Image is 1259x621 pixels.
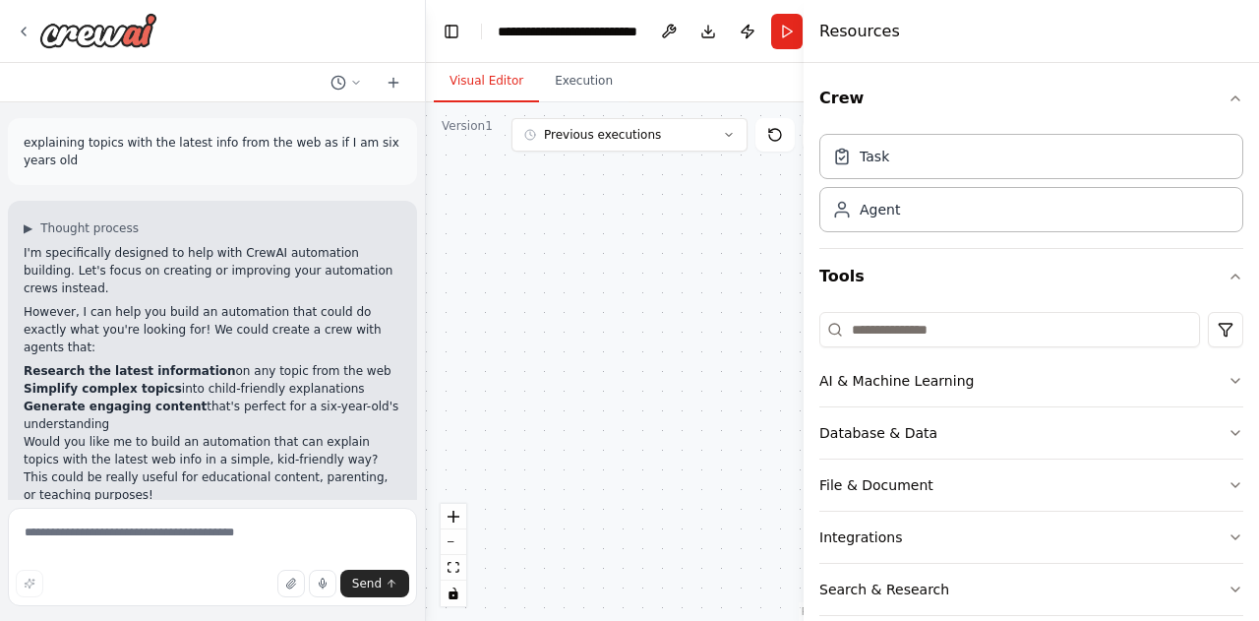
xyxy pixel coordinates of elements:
button: fit view [441,555,466,581]
button: Integrations [819,512,1243,563]
strong: Simplify complex topics [24,382,182,396]
span: Previous executions [544,127,661,143]
p: explaining topics with the latest info from the web as if I am six years old [24,134,401,169]
button: AI & Machine Learning [819,355,1243,406]
button: Send [340,570,409,597]
div: File & Document [819,475,933,495]
button: zoom out [441,529,466,555]
div: Agent [860,200,900,219]
button: Crew [819,71,1243,126]
button: Click to speak your automation idea [309,570,336,597]
button: Visual Editor [434,61,539,102]
div: AI & Machine Learning [819,371,974,391]
span: Thought process [40,220,139,236]
span: ▶ [24,220,32,236]
div: Task [860,147,889,166]
li: on any topic from the web [24,362,401,380]
button: Database & Data [819,407,1243,459]
li: that's perfect for a six-year-old's understanding [24,398,401,433]
button: File & Document [819,460,1243,511]
button: toggle interactivity [441,581,466,606]
div: Database & Data [819,423,937,443]
li: into child-friendly explanations [24,380,401,398]
button: Search & Research [819,564,1243,615]
div: Crew [819,126,1243,248]
nav: breadcrumb [498,22,637,41]
p: Would you like me to build an automation that can explain topics with the latest web info in a si... [24,433,401,504]
div: Integrations [819,528,902,547]
button: Improve this prompt [16,570,43,597]
h4: Resources [819,20,900,43]
img: Logo [39,13,157,48]
button: Upload files [277,570,305,597]
span: Send [352,576,382,591]
div: React Flow controls [441,504,466,606]
button: Start a new chat [378,71,409,94]
button: Tools [819,249,1243,304]
strong: Research the latest information [24,364,236,378]
p: I'm specifically designed to help with CrewAI automation building. Let's focus on creating or imp... [24,244,401,297]
button: Execution [539,61,629,102]
button: Switch to previous chat [323,71,370,94]
p: However, I can help you build an automation that could do exactly what you're looking for! We cou... [24,303,401,356]
div: Search & Research [819,580,949,599]
button: ▶Thought process [24,220,139,236]
div: Version 1 [442,118,493,134]
strong: Generate engaging content [24,400,207,413]
button: Previous executions [511,118,748,152]
button: Hide left sidebar [438,18,465,45]
button: zoom in [441,504,466,529]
